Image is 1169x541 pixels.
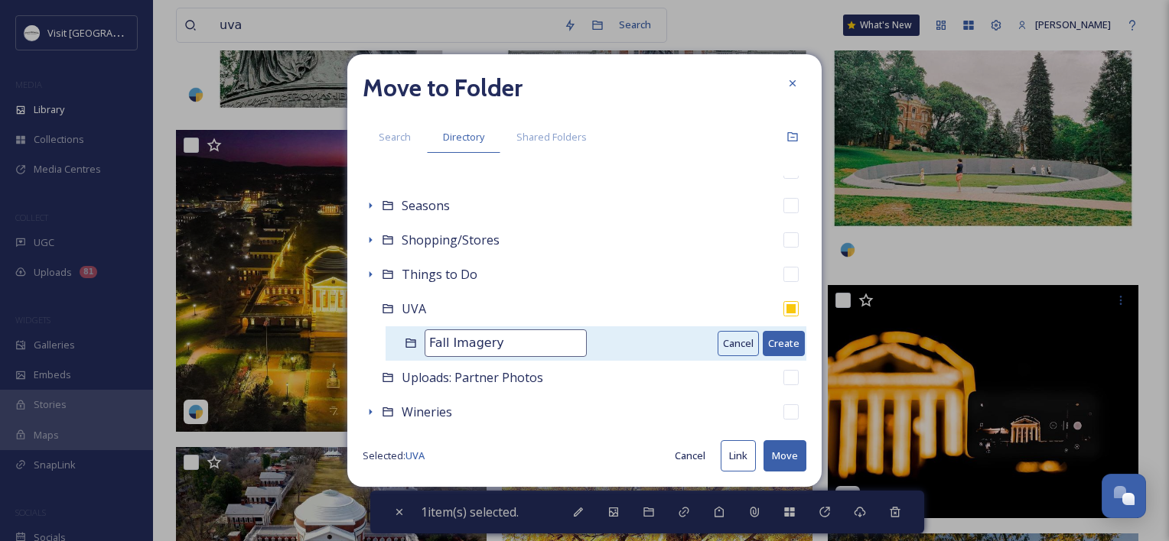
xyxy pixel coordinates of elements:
[402,163,457,180] span: Outdoors
[402,266,477,283] span: Things to Do
[516,130,587,144] span: Shared Folders
[402,403,452,420] span: Wineries
[667,441,713,471] button: Cancel
[402,232,500,248] span: Shopping/Stores
[763,331,805,356] button: Create
[443,130,484,144] span: Directory
[379,130,411,144] span: Search
[405,449,425,462] span: UVA
[363,449,425,463] span: Selected:
[718,331,759,356] button: Cancel
[402,197,450,214] span: Seasons
[1102,474,1146,518] button: Open Chat
[764,440,806,471] button: Move
[721,440,756,471] button: Link
[363,70,523,106] h2: Move to Folder
[402,369,543,386] span: Uploads: Partner Photos
[402,300,426,317] span: UVA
